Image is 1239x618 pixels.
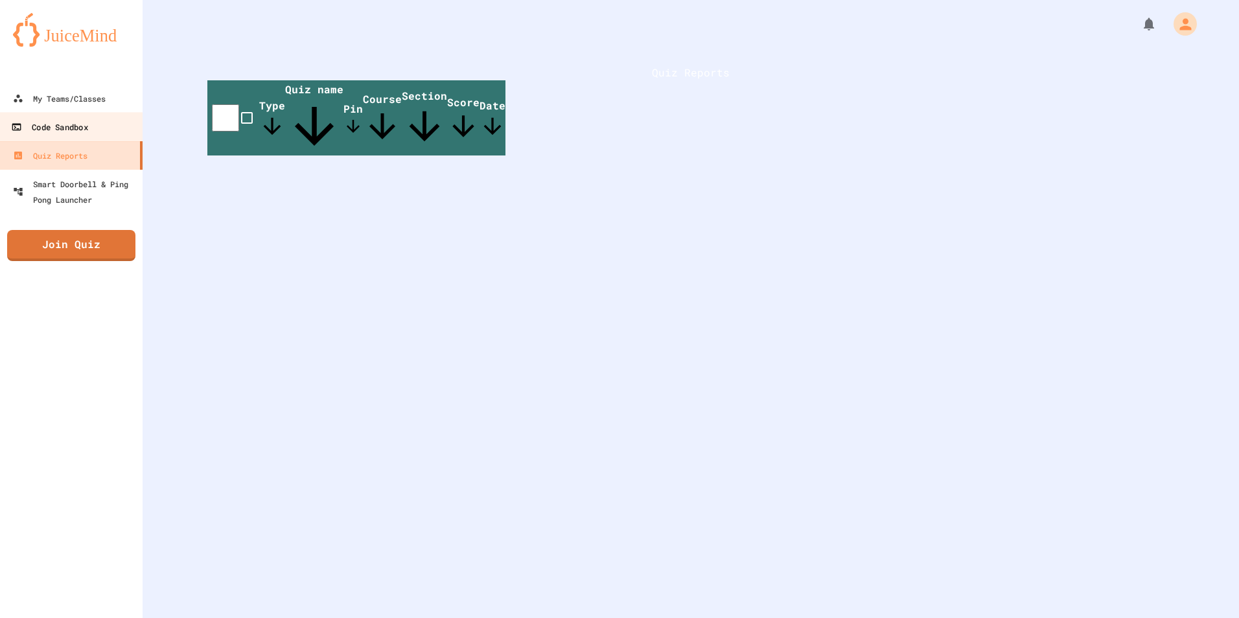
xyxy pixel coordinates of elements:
div: Code Sandbox [11,119,87,135]
span: Section [402,89,447,149]
div: Smart Doorbell & Ping Pong Launcher [13,176,137,207]
img: logo-orange.svg [13,13,130,47]
span: Date [480,98,505,139]
span: Score [447,95,480,143]
span: Quiz name [285,82,343,155]
h1: Quiz Reports [207,65,1174,80]
span: Type [259,98,285,139]
div: Quiz Reports [13,148,87,163]
input: select all desserts [212,104,239,132]
div: My Account [1160,9,1200,39]
span: Course [363,92,402,146]
div: My Teams/Classes [13,91,106,106]
a: Join Quiz [7,230,135,261]
span: Pin [343,102,363,136]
